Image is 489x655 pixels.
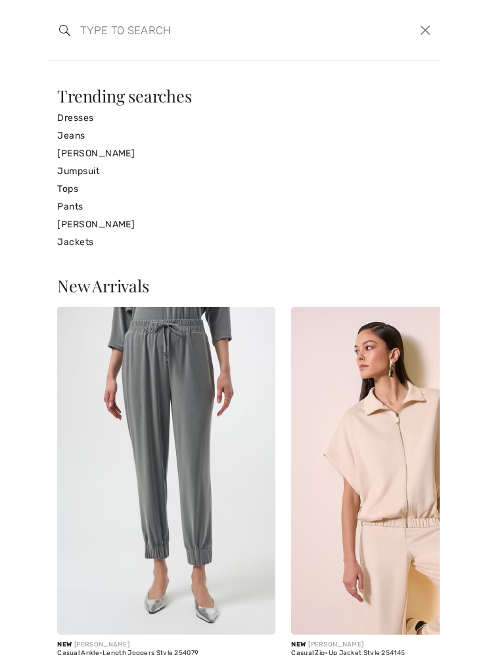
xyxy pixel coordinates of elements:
a: Jackets [57,233,432,251]
span: New [291,641,306,648]
button: Close [415,20,434,40]
a: Pants [57,198,432,215]
span: New [57,641,72,648]
div: [PERSON_NAME] [57,640,275,650]
a: [PERSON_NAME] [57,145,432,162]
input: TYPE TO SEARCH [70,11,337,50]
img: Casual Ankle-Length Joggers Style 254079. Grey melange [57,307,275,634]
a: [PERSON_NAME] [57,215,432,233]
a: Jumpsuit [57,162,432,180]
a: Dresses [57,109,432,127]
div: Trending searches [57,87,432,104]
a: Jeans [57,127,432,145]
img: search the website [59,25,70,36]
span: New Arrivals [57,275,149,296]
a: Tops [57,180,432,198]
